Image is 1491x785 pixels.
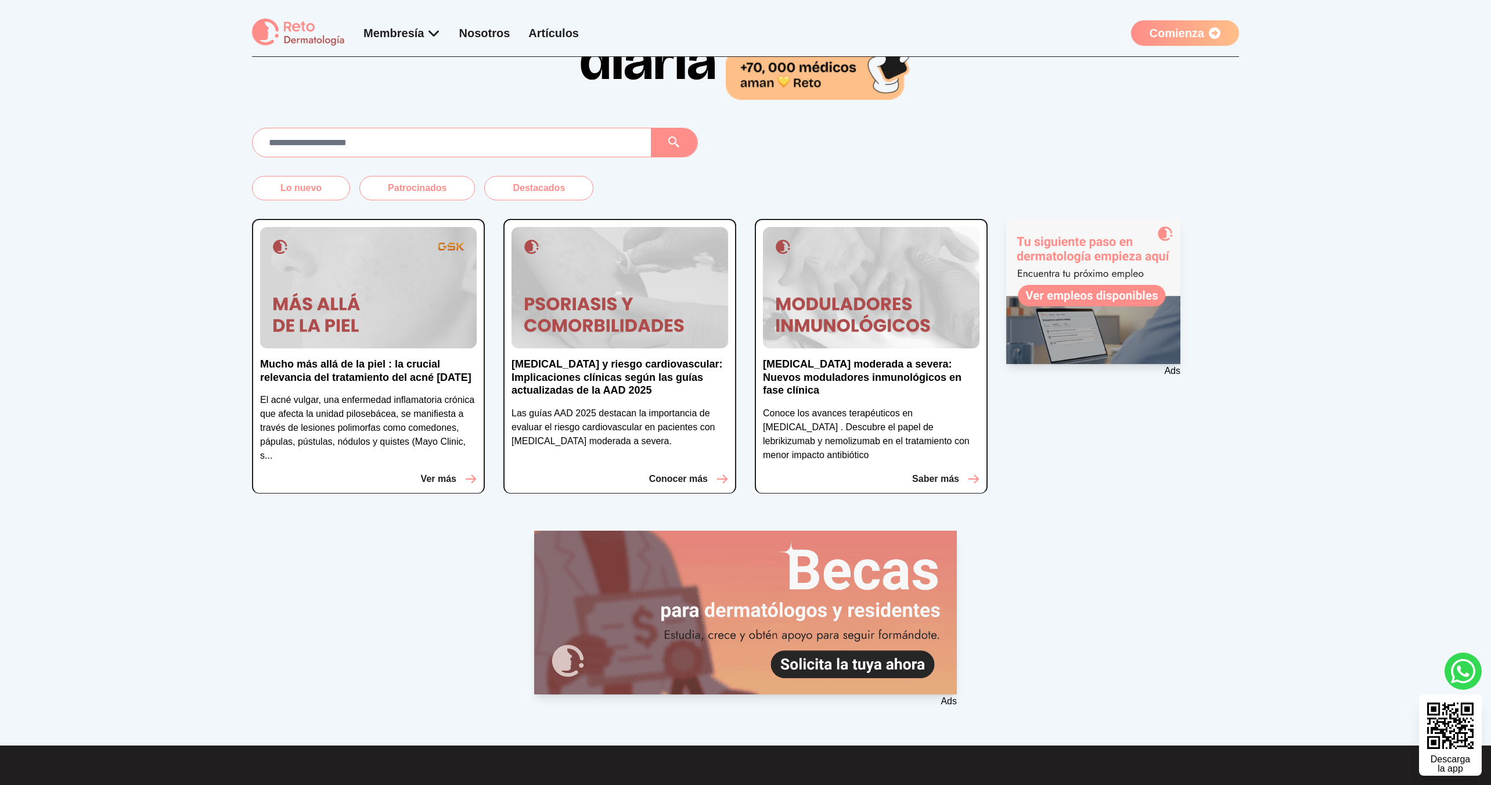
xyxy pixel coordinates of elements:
a: whatsapp button [1445,653,1482,690]
a: [MEDICAL_DATA] moderada a severa: Nuevos moduladores inmunológicos en fase clínica [763,358,979,406]
p: Ads [534,694,957,708]
p: Las guías AAD 2025 destacan la importancia de evaluar el riesgo cardiovascular en pacientes con [... [512,406,728,448]
button: Patrocinados [359,176,475,200]
button: Conocer más [649,472,728,486]
p: Mucho más allá de la piel : la crucial relevancia del tratamiento del acné [DATE] [260,358,477,384]
a: Mucho más allá de la piel : la crucial relevancia del tratamiento del acné [DATE] [260,358,477,393]
p: Saber más [912,472,959,486]
img: Mucho más allá de la piel : la crucial relevancia del tratamiento del acné hoy [260,227,477,349]
a: Nosotros [459,27,510,39]
p: Conoce los avances terapéuticos en [MEDICAL_DATA] . Descubre el papel de lebrikizumab y nemolizum... [763,406,979,462]
a: [MEDICAL_DATA] y riesgo cardiovascular: Implicaciones clínicas según las guías actualizadas de la... [512,358,728,406]
p: Ads [1006,364,1180,378]
img: logo Reto dermatología [252,19,345,47]
img: Dermatitis atópica moderada a severa: Nuevos moduladores inmunológicos en fase clínica [763,227,979,349]
p: El acné vulgar, una enfermedad inflamatoria crónica que afecta la unidad pilosebácea, se manifies... [260,393,477,463]
img: Ad - web | home | side | reto dermatologia becas | 2025-08-28 | 1 [534,531,957,694]
a: Artículos [528,27,579,39]
div: Membresía [363,25,441,41]
a: Comienza [1131,20,1239,46]
button: Saber más [912,472,979,486]
img: 70,000 médicos aman Reto [726,29,912,99]
img: Ad - web | home | side | reto dermatologia bolsa de empleo | 2025-08-28 | 1 [1006,219,1180,364]
button: Ver más [421,472,477,486]
p: Conocer más [649,472,708,486]
button: Destacados [484,176,593,200]
img: Psoriasis y riesgo cardiovascular: Implicaciones clínicas según las guías actualizadas de la AAD ... [512,227,728,349]
p: [MEDICAL_DATA] moderada a severa: Nuevos moduladores inmunológicos en fase clínica [763,358,979,397]
div: Descarga la app [1431,755,1470,773]
button: Lo nuevo [252,176,350,200]
p: [MEDICAL_DATA] y riesgo cardiovascular: Implicaciones clínicas según las guías actualizadas de la... [512,358,728,397]
p: Ver más [421,472,456,486]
